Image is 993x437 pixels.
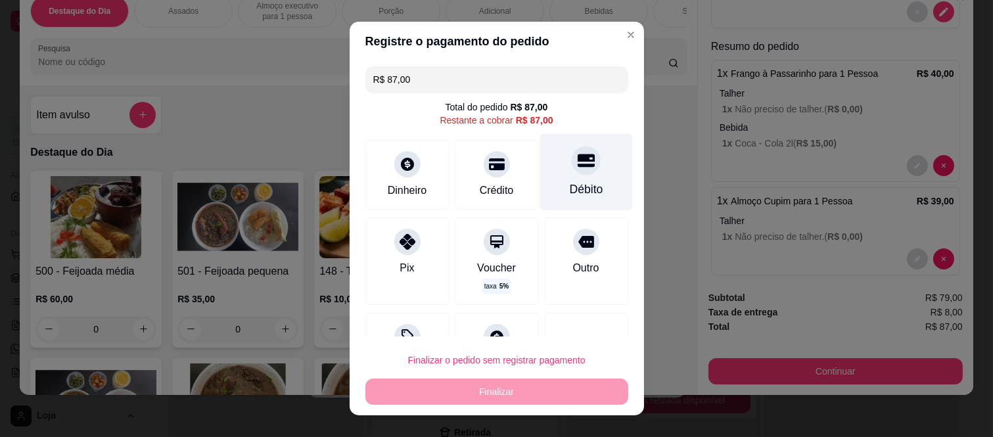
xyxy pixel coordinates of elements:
div: Outro [572,260,599,276]
div: Voucher [477,260,516,276]
div: Pix [400,260,414,276]
button: Close [620,24,641,45]
div: Crédito [480,183,514,198]
div: Débito [569,181,603,198]
p: taxa [484,281,509,291]
span: 5 % [499,281,509,291]
button: Finalizar o pedido sem registrar pagamento [365,347,628,373]
div: R$ 87,00 [516,114,553,127]
header: Registre o pagamento do pedido [350,22,644,61]
div: R$ 87,00 [511,101,548,114]
input: Ex.: hambúrguer de cordeiro [373,66,620,93]
div: Total do pedido [446,101,548,114]
div: Dinheiro [388,183,427,198]
div: Restante a cobrar [440,114,553,127]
